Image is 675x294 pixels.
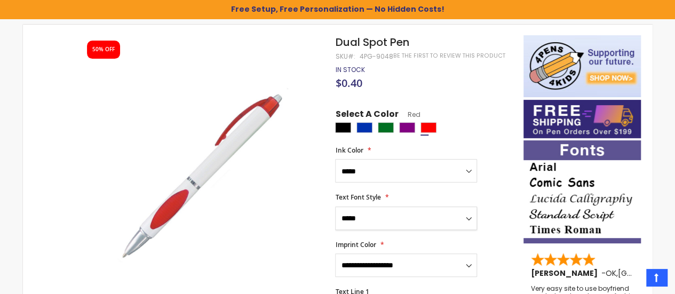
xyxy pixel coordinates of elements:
div: 4PG-9048 [359,52,393,61]
img: font-personalization-examples [523,140,641,243]
div: Green [378,122,394,133]
div: 50% OFF [92,46,115,53]
span: Red [398,110,420,119]
span: $0.40 [335,76,362,90]
div: Blue [356,122,372,133]
div: Black [335,122,351,133]
img: Free shipping on orders over $199 [523,100,641,138]
span: Ink Color [335,146,363,155]
span: Dual Spot Pen [335,35,409,50]
a: Be the first to review this product [393,52,505,60]
span: Select A Color [335,108,398,123]
iframe: Google Customer Reviews [587,265,675,294]
strong: SKU [335,52,355,61]
span: Imprint Color [335,240,376,249]
span: In stock [335,65,364,74]
div: Purple [399,122,415,133]
img: 4pens 4 kids [523,35,641,97]
div: Availability [335,66,364,74]
span: [PERSON_NAME] [531,268,601,279]
div: Red [420,122,436,133]
span: Text Font Style [335,193,380,202]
